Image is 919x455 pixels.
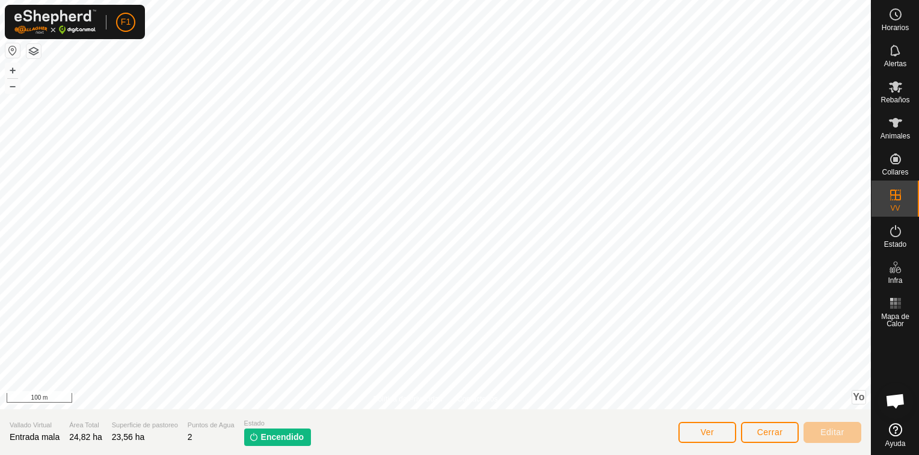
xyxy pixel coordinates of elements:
[69,432,102,442] span: 24,82 ha
[5,63,20,78] button: +
[249,432,259,442] img: encender
[261,431,304,444] span: Encendido
[373,394,443,404] a: Política de Privacidad
[820,427,844,437] span: Editar
[121,16,131,28] span: F1
[188,432,192,442] span: 2
[5,79,20,93] button: –
[5,43,20,58] button: Restablecer Mapa
[14,10,96,34] img: Logo Gallagher
[881,96,909,104] span: Rebaños
[757,427,783,437] span: Cerrar
[701,427,715,437] span: Ver
[874,313,916,327] span: Mapa de Calor
[882,169,908,176] span: Collares
[10,420,60,430] span: Vallado Virtual
[244,418,312,429] span: Estado
[741,422,799,443] button: Cerrar
[853,392,864,402] span: Yo
[878,383,914,419] div: Chat abierto
[884,241,906,248] span: Estado
[457,394,497,404] a: Contáctenos
[888,277,902,284] span: Infra
[10,432,60,442] span: Entrada mala
[112,432,145,442] span: 23,56 ha
[678,422,736,443] button: Ver
[26,44,41,58] button: Capas del Mapa
[882,24,909,31] span: Horarios
[112,420,178,430] span: Superficie de pastoreo
[890,205,900,212] span: VV
[881,132,910,140] span: Animales
[852,391,865,404] button: Yo
[69,420,102,430] span: Área Total
[804,422,861,443] button: Editar
[884,60,906,67] span: Alertas
[885,440,906,447] span: Ayuda
[188,420,235,430] span: Puntos de Agua
[871,418,919,452] a: Ayuda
